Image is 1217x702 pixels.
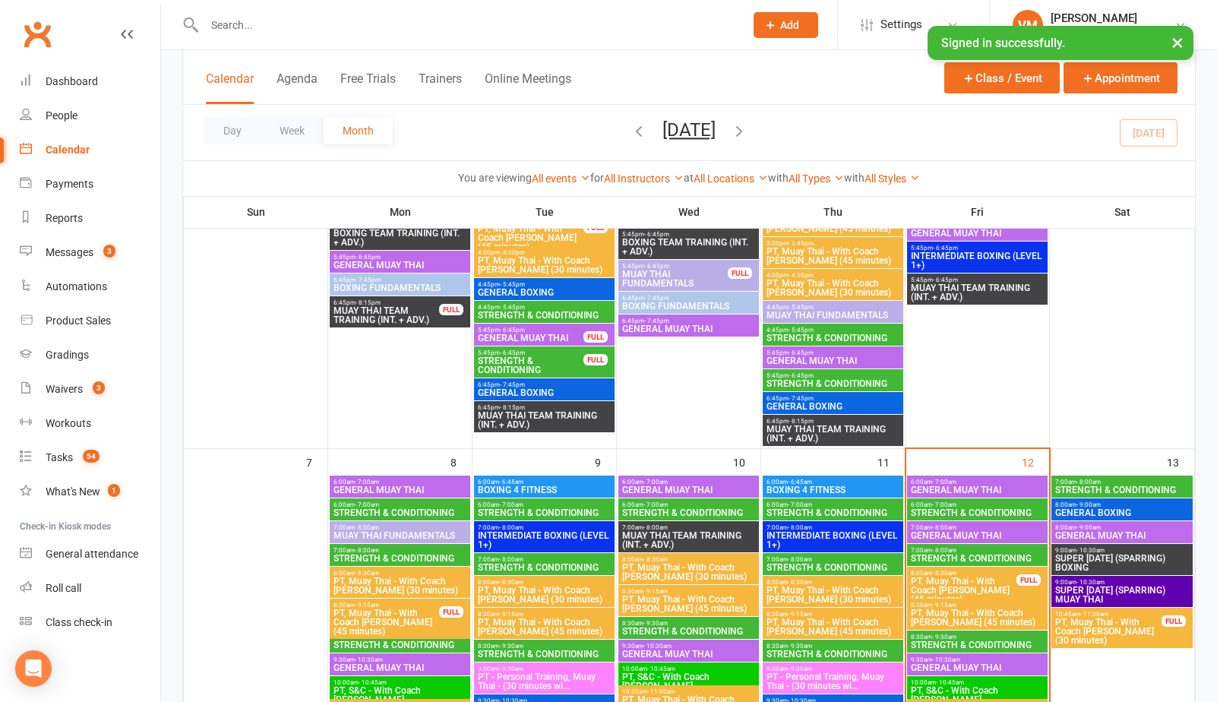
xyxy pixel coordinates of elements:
span: 7:00am [477,556,612,563]
span: - 9:15am [788,611,812,618]
span: 7:00am [333,524,467,531]
span: PT, Muay Thai - With Coach [PERSON_NAME] (45 minutes) [766,247,900,265]
span: SUPER [DATE] (SPARRING) MUAY THAI [1054,586,1190,604]
span: - 3:45pm [789,240,814,247]
a: All events [532,172,590,185]
span: PT, Muay Thai - With Coach [PERSON_NAME] (30 minutes) [333,577,467,595]
span: 6:00am [910,501,1045,508]
div: Dashboard [46,75,98,87]
span: 7:00am [621,524,756,531]
span: - 8:30am [788,579,812,586]
span: STRENGTH & CONDITIONING [477,356,584,375]
span: 7:00am [333,547,467,554]
span: 8:00am [1054,524,1190,531]
span: - 8:00am [1076,479,1101,485]
span: 8:00am [621,556,756,563]
span: - 7:00am [932,501,956,508]
span: Add [780,19,799,31]
div: Open Intercom Messenger [15,650,52,687]
span: - 6:45pm [500,349,525,356]
span: - 8:00am [355,547,379,554]
span: MUAY THAI FUNDAMENTALS [333,531,467,540]
input: Search... [200,14,734,36]
span: PT, Muay Thai - With Coach [PERSON_NAME] (45 minutes) [766,215,900,233]
a: People [20,99,160,133]
span: GENERAL MUAY THAI [621,650,756,659]
span: - 7:00am [355,479,379,485]
a: What's New1 [20,475,160,509]
span: BOXING 4 FITNESS [766,485,900,495]
span: BOXING 4 FITNESS [477,485,612,495]
span: PT - Personal Training, Muay Thai - (30 minutes wi... [477,672,612,691]
span: - 9:30am [499,666,523,672]
span: PT, Muay Thai - With Coach [PERSON_NAME] (30 minutes) [1054,618,1162,645]
span: - 6:45pm [356,254,381,261]
div: 9 [595,449,616,474]
span: - 7:45pm [644,318,669,324]
span: 5:45pm [477,327,584,334]
span: PT, Muay Thai - With Coach [PERSON_NAME] (45 minutes) [910,577,1017,604]
span: 5:45pm [621,263,729,270]
div: Product Sales [46,315,111,327]
span: INTERMEDIATE BOXING (LEVEL 1+) [910,251,1045,270]
span: - 8:00am [643,524,668,531]
span: - 5:45pm [789,304,814,311]
a: Payments [20,167,160,201]
a: All Instructors [604,172,684,185]
span: 8:30am [477,643,612,650]
span: - 6:45pm [644,263,669,270]
span: - 8:00am [788,556,812,563]
span: - 8:00am [499,556,523,563]
span: 6:00am [766,501,900,508]
span: 4:00pm [766,272,900,279]
span: 8:00am [477,579,612,586]
div: 10 [733,449,760,474]
span: 6:45pm [333,277,467,283]
span: MUAY THAI TEAM TRAINING (INT. + ADV.) [477,411,612,429]
div: 8 [450,449,472,474]
div: [PERSON_NAME] [1051,11,1174,25]
button: Week [261,117,324,144]
span: 8:30am [910,602,1045,609]
span: 4:45pm [477,304,612,311]
span: PT, S&C - With Coach [PERSON_NAME] [621,672,756,691]
span: STRENGTH & CONDITIONING [766,563,900,572]
th: Wed [617,196,761,228]
span: - 8:00am [932,524,956,531]
a: Roll call [20,571,160,606]
span: - 7:45pm [644,295,669,302]
span: 8:00am [1054,501,1190,508]
span: - 4:30pm [789,272,814,279]
span: 7:00am [477,524,612,531]
span: - 11:30am [1080,611,1108,618]
span: GENERAL BOXING [477,388,612,397]
span: GENERAL MUAY THAI [910,229,1045,238]
div: 12 [1022,449,1049,474]
span: 6:45pm [333,299,440,306]
span: BOXING TEAM TRAINING (INT. + ADV.) [333,229,467,247]
span: - 8:30am [499,579,523,586]
a: All Types [789,172,844,185]
span: - 9:15am [932,602,956,609]
button: Trainers [419,71,462,104]
a: Messages 3 [20,236,160,270]
span: - 9:30am [499,643,523,650]
span: 6:00am [333,479,467,485]
span: 5:45pm [621,231,756,238]
span: STRENGTH & CONDITIONING [910,554,1045,563]
span: MUAY THAI TEAM TRAINING (INT. + ADV.) [766,425,900,443]
span: PT, Muay Thai - With Coach [PERSON_NAME] (30 minutes) [477,256,612,274]
span: BOXING TEAM TRAINING (INT. + ADV.) [621,238,756,256]
span: 8:30am [910,634,1045,640]
th: Sat [1050,196,1195,228]
span: - 9:30am [788,666,812,672]
span: 5:45pm [766,372,900,379]
span: STRENGTH & CONDITIONING [766,650,900,659]
div: Champions Gym Highgate [1051,25,1174,39]
span: PT, Muay Thai - With Coach [PERSON_NAME] (45 minutes) [910,609,1045,627]
span: GENERAL MUAY THAI [910,663,1045,672]
th: Fri [906,196,1050,228]
span: STRENGTH & CONDITIONING [477,508,612,517]
span: STRENGTH & CONDITIONING [621,627,756,636]
span: 9:00am [477,666,612,672]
